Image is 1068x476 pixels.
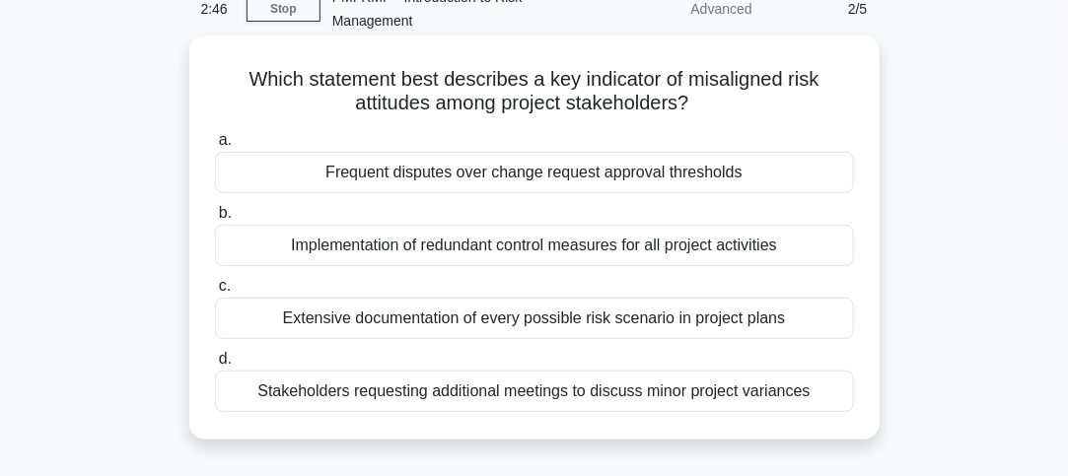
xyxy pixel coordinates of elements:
span: c. [219,277,231,294]
div: Extensive documentation of every possible risk scenario in project plans [215,298,854,339]
div: Stakeholders requesting additional meetings to discuss minor project variances [215,371,854,412]
span: a. [219,131,232,148]
div: Frequent disputes over change request approval thresholds [215,152,854,193]
h5: Which statement best describes a key indicator of misaligned risk attitudes among project stakeho... [213,67,856,116]
div: Implementation of redundant control measures for all project activities [215,225,854,266]
span: d. [219,350,232,367]
span: b. [219,204,232,221]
